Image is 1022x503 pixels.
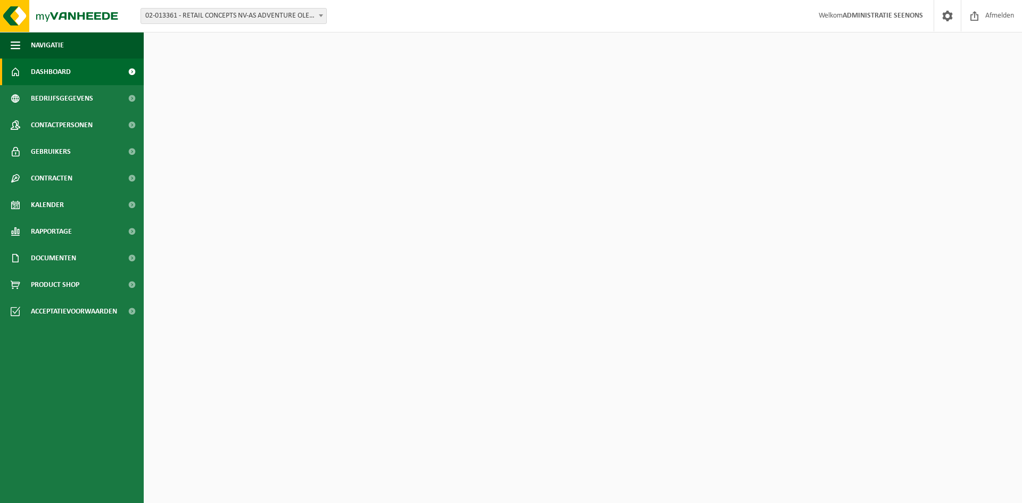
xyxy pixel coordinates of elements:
[843,12,923,20] strong: ADMINISTRATIE SEENONS
[141,8,327,24] span: 02-013361 - RETAIL CONCEPTS NV-AS ADVENTURE OLEN - OLEN
[31,271,79,298] span: Product Shop
[31,32,64,59] span: Navigatie
[31,165,72,192] span: Contracten
[31,298,117,325] span: Acceptatievoorwaarden
[141,9,326,23] span: 02-013361 - RETAIL CONCEPTS NV-AS ADVENTURE OLEN - OLEN
[31,218,72,245] span: Rapportage
[31,112,93,138] span: Contactpersonen
[31,192,64,218] span: Kalender
[31,59,71,85] span: Dashboard
[31,245,76,271] span: Documenten
[31,85,93,112] span: Bedrijfsgegevens
[31,138,71,165] span: Gebruikers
